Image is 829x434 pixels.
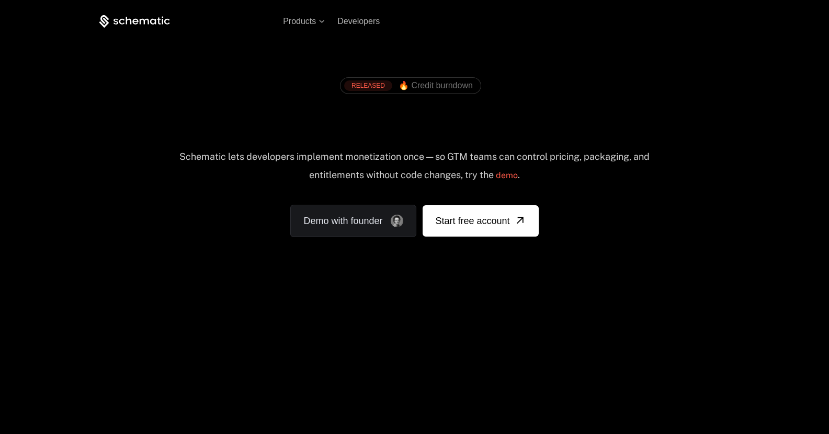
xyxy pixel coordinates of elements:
[423,205,538,237] a: [object Object]
[290,205,416,237] a: Demo with founder, ,[object Object]
[399,81,473,90] span: 🔥 Credit burndown
[283,17,316,26] span: Products
[391,215,403,227] img: Founder
[178,151,651,188] div: Schematic lets developers implement monetization once — so GTM teams can control pricing, packagi...
[344,80,473,91] a: [object Object],[object Object]
[496,163,518,188] a: demo
[337,17,380,26] a: Developers
[435,214,509,228] span: Start free account
[344,80,392,91] div: RELEASED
